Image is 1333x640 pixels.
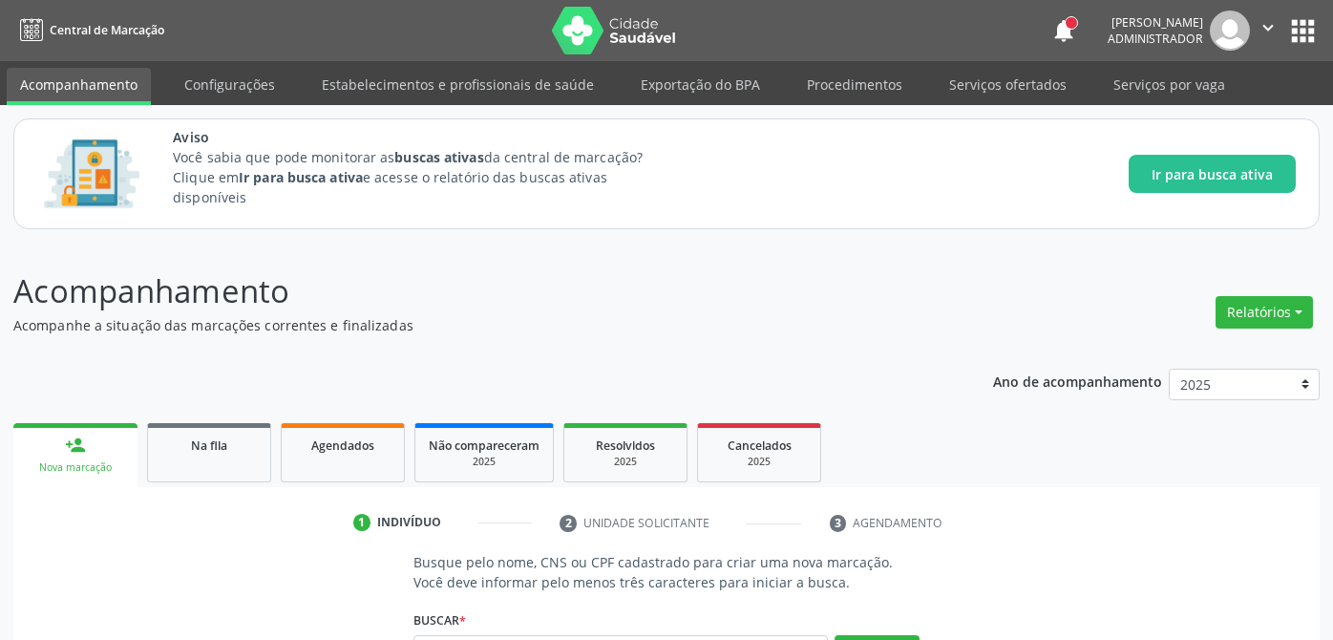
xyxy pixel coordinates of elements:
[413,606,466,635] label: Buscar
[311,437,374,454] span: Agendados
[429,437,540,454] span: Não compareceram
[728,437,792,454] span: Cancelados
[37,131,146,217] img: Imagem de CalloutCard
[793,68,916,101] a: Procedimentos
[1100,68,1238,101] a: Serviços por vaga
[65,435,86,456] div: person_add
[413,552,920,592] p: Busque pelo nome, CNS ou CPF cadastrado para criar uma nova marcação. Você deve informar pelo men...
[377,514,441,531] div: Indivíduo
[936,68,1080,101] a: Serviços ofertados
[13,14,164,46] a: Central de Marcação
[1152,164,1273,184] span: Ir para busca ativa
[711,455,807,469] div: 2025
[13,267,928,315] p: Acompanhamento
[1210,11,1250,51] img: img
[627,68,773,101] a: Exportação do BPA
[1108,14,1203,31] div: [PERSON_NAME]
[173,127,678,147] span: Aviso
[7,68,151,105] a: Acompanhamento
[1250,11,1286,51] button: 
[1050,17,1077,44] button: notifications
[171,68,288,101] a: Configurações
[596,437,655,454] span: Resolvidos
[50,22,164,38] span: Central de Marcação
[1129,155,1296,193] button: Ir para busca ativa
[429,455,540,469] div: 2025
[13,315,928,335] p: Acompanhe a situação das marcações correntes e finalizadas
[191,437,227,454] span: Na fila
[1216,296,1313,329] button: Relatórios
[1286,14,1320,48] button: apps
[239,168,363,186] strong: Ir para busca ativa
[394,148,483,166] strong: buscas ativas
[993,369,1162,393] p: Ano de acompanhamento
[1108,31,1203,47] span: Administrador
[27,460,124,475] div: Nova marcação
[578,455,673,469] div: 2025
[353,514,370,531] div: 1
[1258,17,1279,38] i: 
[308,68,607,101] a: Estabelecimentos e profissionais de saúde
[173,147,678,207] p: Você sabia que pode monitorar as da central de marcação? Clique em e acesse o relatório das busca...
